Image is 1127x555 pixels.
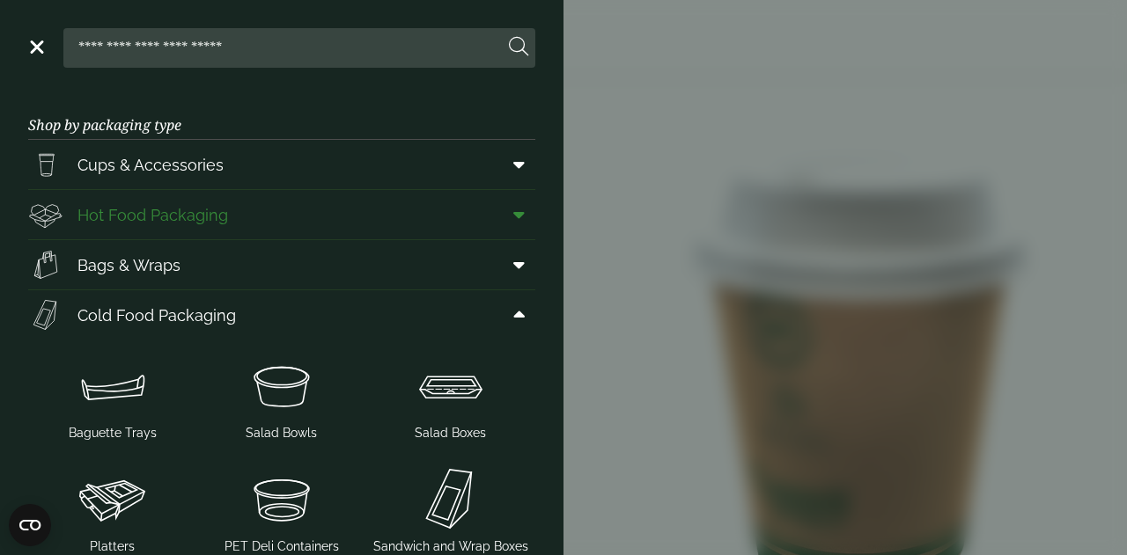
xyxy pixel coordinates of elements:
[373,464,528,534] img: Sandwich_box.svg
[77,203,228,227] span: Hot Food Packaging
[204,347,359,446] a: Salad Bowls
[28,240,535,289] a: Bags & Wraps
[204,350,359,420] img: SoupNsalad_bowls.svg
[77,253,180,277] span: Bags & Wraps
[204,464,359,534] img: PetDeli_container.svg
[415,424,486,442] span: Salad Boxes
[373,347,528,446] a: Salad Boxes
[28,290,535,340] a: Cold Food Packaging
[246,424,317,442] span: Salad Bowls
[77,303,236,327] span: Cold Food Packaging
[9,504,51,546] button: Open CMP widget
[69,424,157,442] span: Baguette Trays
[28,197,63,232] img: Deli_box.svg
[35,347,190,446] a: Baguette Trays
[77,153,224,177] span: Cups & Accessories
[28,140,535,189] a: Cups & Accessories
[35,464,190,534] img: Platter.svg
[28,89,535,140] h3: Shop by packaging type
[28,247,63,282] img: Paper_carriers.svg
[28,147,63,182] img: PintNhalf_cup.svg
[373,350,528,420] img: Salad_box.svg
[35,350,190,420] img: Baguette_tray.svg
[28,190,535,239] a: Hot Food Packaging
[28,297,63,332] img: Sandwich_box.svg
